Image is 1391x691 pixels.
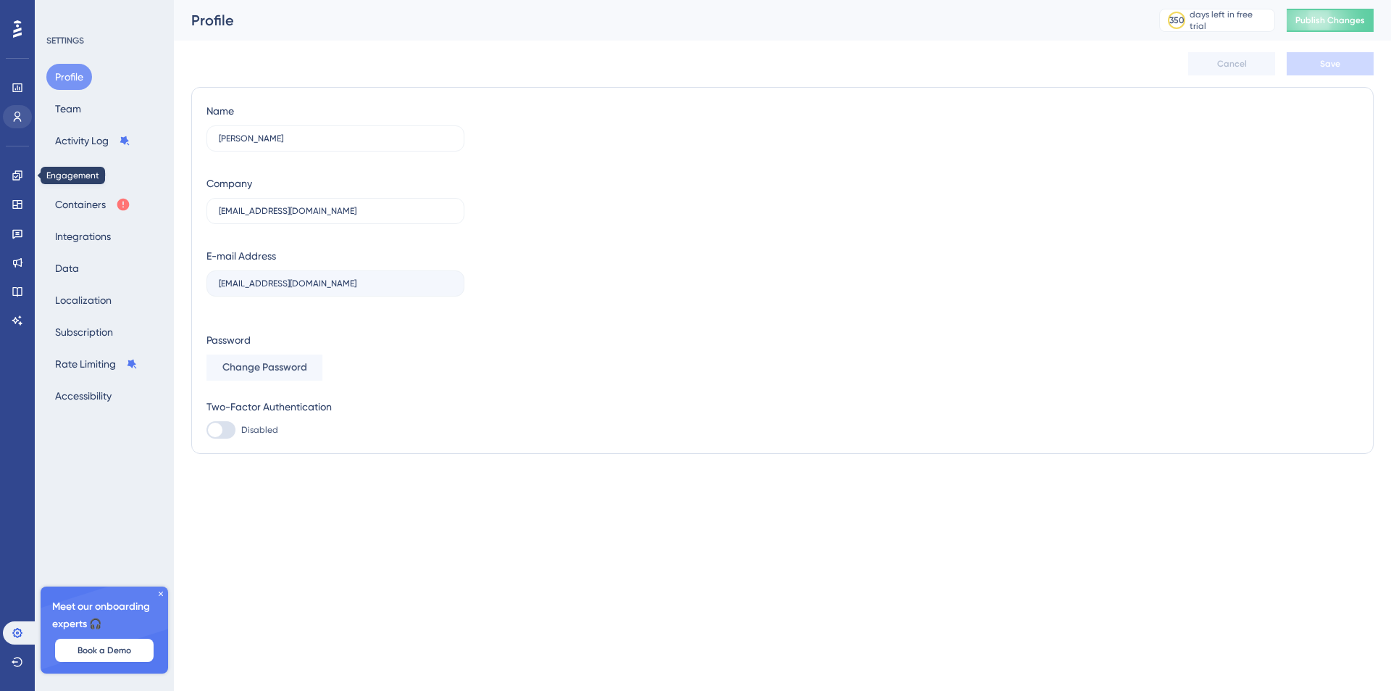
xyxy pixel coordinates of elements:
input: Name Surname [219,133,452,144]
div: SETTINGS [46,35,164,46]
input: Company Name [219,206,452,216]
button: Book a Demo [55,639,154,662]
input: E-mail Address [219,278,452,289]
span: Change Password [222,359,307,376]
span: Meet our onboarding experts 🎧 [52,598,156,633]
button: Profile [46,64,92,90]
button: Integrations [46,223,120,249]
button: Containers [46,191,139,218]
button: Cancel [1188,52,1275,75]
div: Two-Factor Authentication [206,398,464,415]
span: Save [1320,58,1340,70]
button: Accessibility [46,383,120,409]
button: Change Password [206,355,322,381]
span: Book a Demo [78,645,131,656]
div: days left in free trial [1190,9,1270,32]
div: 350 [1169,15,1185,26]
button: Activity Log [46,128,139,154]
button: Localization [46,287,120,313]
span: Publish Changes [1295,15,1365,26]
span: Cancel [1217,58,1247,70]
button: Installation [46,160,114,186]
div: E-mail Address [206,247,276,265]
span: Disabled [241,424,278,436]
div: Profile [191,10,1123,30]
button: Data [46,255,88,281]
button: Team [46,96,90,122]
button: Rate Limiting [46,351,146,377]
div: Company [206,175,252,192]
button: Publish Changes [1287,9,1374,32]
div: Password [206,331,464,349]
div: Name [206,102,234,120]
button: Save [1287,52,1374,75]
button: Subscription [46,319,122,345]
